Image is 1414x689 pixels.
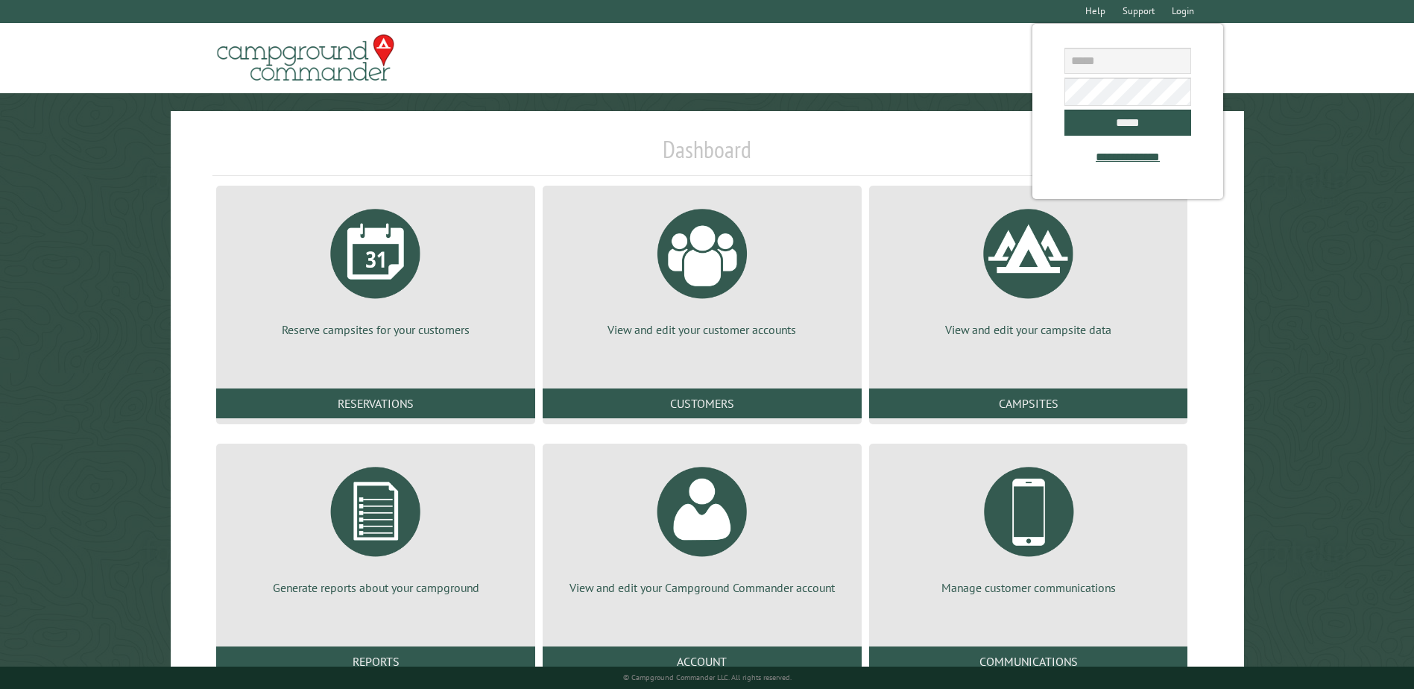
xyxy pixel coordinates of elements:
[887,456,1170,596] a: Manage customer communications
[212,29,399,87] img: Campground Commander
[623,673,792,682] small: © Campground Commander LLC. All rights reserved.
[234,321,517,338] p: Reserve campsites for your customers
[543,646,862,676] a: Account
[234,198,517,338] a: Reserve campsites for your customers
[561,321,844,338] p: View and edit your customer accounts
[561,579,844,596] p: View and edit your Campground Commander account
[887,579,1170,596] p: Manage customer communications
[869,646,1188,676] a: Communications
[561,198,844,338] a: View and edit your customer accounts
[234,579,517,596] p: Generate reports about your campground
[543,388,862,418] a: Customers
[216,388,535,418] a: Reservations
[216,646,535,676] a: Reports
[869,388,1188,418] a: Campsites
[561,456,844,596] a: View and edit your Campground Commander account
[887,321,1170,338] p: View and edit your campsite data
[212,135,1201,176] h1: Dashboard
[234,456,517,596] a: Generate reports about your campground
[887,198,1170,338] a: View and edit your campsite data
